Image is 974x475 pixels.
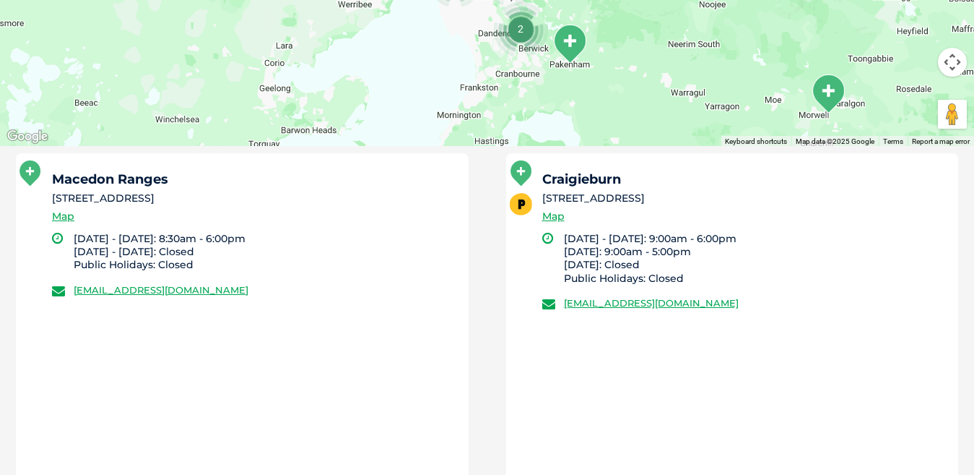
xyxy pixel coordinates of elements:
[52,173,456,186] h5: Macedon Ranges
[564,297,739,309] a: [EMAIL_ADDRESS][DOMAIN_NAME]
[542,173,946,186] h5: Craigieburn
[564,232,946,285] li: [DATE] - [DATE]: 9:00am - 6:00pm [DATE]: 9:00am - 5:00pm [DATE]: Closed Public Holidays: Closed
[725,137,787,147] button: Keyboard shortcuts
[883,137,903,145] a: Terms (opens in new tab)
[810,74,846,114] div: Morwell
[938,48,967,77] button: Map camera controls
[796,137,874,145] span: Map data ©2025 Google
[4,127,51,146] img: Google
[52,208,74,225] a: Map
[552,24,588,64] div: Pakenham
[938,100,967,129] button: Drag Pegman onto the map to open Street View
[4,127,51,146] a: Open this area in Google Maps (opens a new window)
[493,1,548,56] div: 2
[74,232,456,272] li: [DATE] - [DATE]: 8:30am - 6:00pm [DATE] - [DATE]: Closed Public Holidays: Closed
[912,137,970,145] a: Report a map error
[542,191,946,206] li: [STREET_ADDRESS]
[542,208,565,225] a: Map
[74,284,248,296] a: [EMAIL_ADDRESS][DOMAIN_NAME]
[52,191,456,206] li: [STREET_ADDRESS]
